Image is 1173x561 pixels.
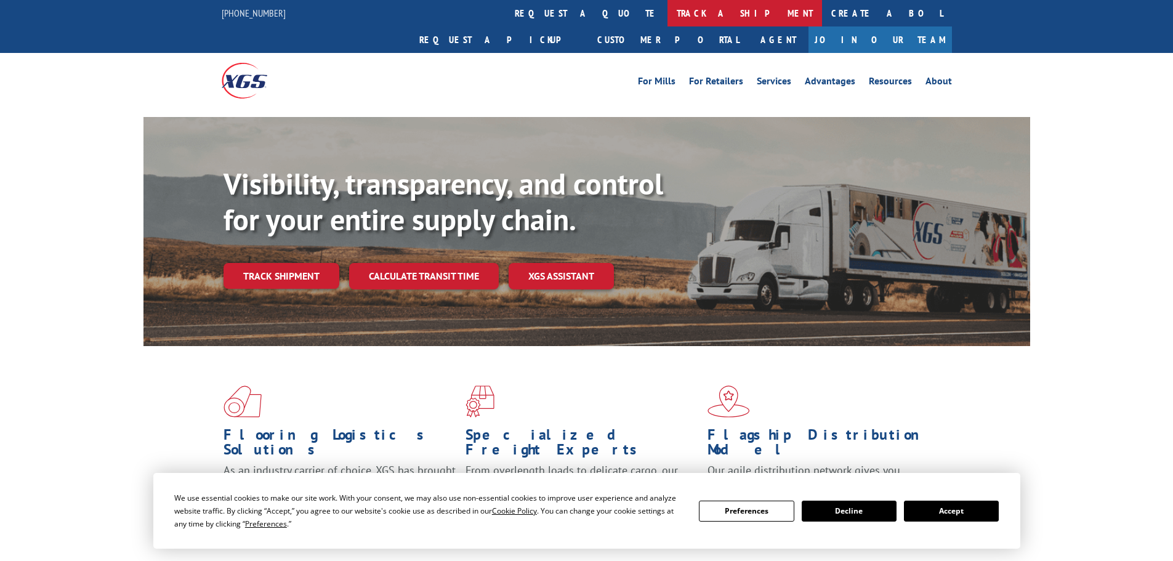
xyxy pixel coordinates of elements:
a: Advantages [805,76,855,90]
button: Decline [802,501,897,522]
button: Preferences [699,501,794,522]
h1: Specialized Freight Experts [466,427,698,463]
span: As an industry carrier of choice, XGS has brought innovation and dedication to flooring logistics... [224,463,456,507]
h1: Flagship Distribution Model [707,427,940,463]
h1: Flooring Logistics Solutions [224,427,456,463]
img: xgs-icon-flagship-distribution-model-red [707,385,750,418]
a: About [925,76,952,90]
a: Track shipment [224,263,339,289]
div: Cookie Consent Prompt [153,473,1020,549]
a: Services [757,76,791,90]
img: xgs-icon-total-supply-chain-intelligence-red [224,385,262,418]
span: Preferences [245,519,287,529]
a: For Retailers [689,76,743,90]
div: We use essential cookies to make our site work. With your consent, we may also use non-essential ... [174,491,684,530]
button: Accept [904,501,999,522]
a: Resources [869,76,912,90]
a: For Mills [638,76,675,90]
span: Our agile distribution network gives you nationwide inventory management on demand. [707,463,934,492]
p: From overlength loads to delicate cargo, our experienced staff knows the best way to move your fr... [466,463,698,518]
img: xgs-icon-focused-on-flooring-red [466,385,494,418]
a: Join Our Team [808,26,952,53]
a: Request a pickup [410,26,588,53]
a: Agent [748,26,808,53]
a: XGS ASSISTANT [509,263,614,289]
b: Visibility, transparency, and control for your entire supply chain. [224,164,663,238]
a: Calculate transit time [349,263,499,289]
a: [PHONE_NUMBER] [222,7,286,19]
span: Cookie Policy [492,506,537,516]
a: Customer Portal [588,26,748,53]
